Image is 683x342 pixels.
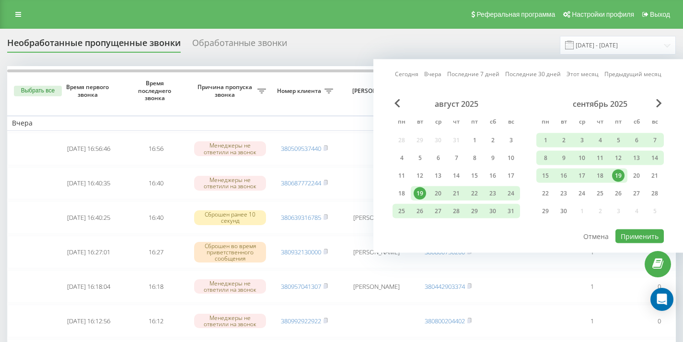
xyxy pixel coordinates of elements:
div: чт 7 авг. 2025 г. [447,151,465,165]
div: Менеджеры не ответили на звонок [194,141,266,156]
div: Менеджеры не ответили на звонок [194,314,266,328]
div: пт 8 авг. 2025 г. [465,151,484,165]
div: 25 [594,187,606,200]
div: 28 [450,205,463,217]
div: ср 3 сент. 2025 г. [573,133,591,148]
td: 1 [558,305,625,337]
div: 3 [576,134,588,147]
a: 380992922922 [281,317,321,325]
div: 2 [486,134,499,147]
div: 10 [505,152,517,164]
div: 29 [539,205,552,217]
div: 7 [648,134,661,147]
span: Время последнего звонка [130,80,182,102]
div: пн 11 авг. 2025 г. [393,169,411,183]
div: ср 20 авг. 2025 г. [429,186,447,201]
div: Open Intercom Messenger [650,288,673,311]
div: пн 29 сент. 2025 г. [536,204,555,218]
div: 12 [414,170,426,182]
div: ср 24 сент. 2025 г. [573,186,591,201]
div: 5 [612,134,625,147]
td: 16:56 [122,133,189,165]
div: сб 30 авг. 2025 г. [484,204,502,218]
div: 24 [505,187,517,200]
div: 11 [395,170,408,182]
div: вс 17 авг. 2025 г. [502,169,520,183]
td: [DATE] 16:56:46 [55,133,122,165]
td: [DATE] 16:12:56 [55,305,122,337]
span: Previous Month [394,99,400,108]
div: пн 8 сент. 2025 г. [536,151,555,165]
div: сб 20 сент. 2025 г. [627,169,646,183]
div: сб 9 авг. 2025 г. [484,151,502,165]
div: Сброшен ранее 10 секунд [194,210,266,225]
a: Последние 7 дней [447,69,499,79]
div: пт 29 авг. 2025 г. [465,204,484,218]
div: пт 26 сент. 2025 г. [609,186,627,201]
td: 16:27 [122,236,189,268]
div: Необработанные пропущенные звонки [7,38,181,53]
td: 1 [558,270,625,303]
div: 14 [648,152,661,164]
div: 4 [594,134,606,147]
div: ср 6 авг. 2025 г. [429,151,447,165]
div: 12 [612,152,625,164]
div: 30 [486,205,499,217]
div: вс 7 сент. 2025 г. [646,133,664,148]
abbr: четверг [593,115,607,130]
div: 28 [648,187,661,200]
td: 16:40 [122,201,189,234]
div: сб 23 авг. 2025 г. [484,186,502,201]
div: вс 10 авг. 2025 г. [502,151,520,165]
div: пт 15 авг. 2025 г. [465,169,484,183]
a: Этот месяц [567,69,599,79]
div: 22 [468,187,481,200]
abbr: понедельник [538,115,553,130]
td: 16:18 [122,270,189,303]
div: пт 1 авг. 2025 г. [465,133,484,148]
div: пн 18 авг. 2025 г. [393,186,411,201]
span: Время первого звонка [63,83,115,98]
div: 25 [395,205,408,217]
div: 1 [539,134,552,147]
div: пн 1 сент. 2025 г. [536,133,555,148]
div: чт 21 авг. 2025 г. [447,186,465,201]
div: 29 [468,205,481,217]
div: вт 19 авг. 2025 г. [411,186,429,201]
div: 9 [486,152,499,164]
div: 30 [557,205,570,217]
a: 380639316785 [281,213,321,222]
div: Обработанные звонки [192,38,287,53]
abbr: воскресенье [504,115,518,130]
span: Причина пропуска звонка [194,83,257,98]
td: [DATE] 16:27:01 [55,236,122,268]
div: 16 [486,170,499,182]
td: [PERSON_NAME] [338,270,415,303]
button: Выбрать все [14,86,62,96]
div: 27 [432,205,444,217]
div: 23 [557,187,570,200]
td: [DATE] 16:18:04 [55,270,122,303]
div: пн 22 сент. 2025 г. [536,186,555,201]
abbr: суббота [629,115,644,130]
a: 380442903374 [425,282,465,291]
abbr: воскресенье [648,115,662,130]
span: Next Month [656,99,662,108]
div: 19 [414,187,426,200]
a: 380509537440 [281,144,321,153]
div: пн 25 авг. 2025 г. [393,204,411,218]
div: чт 18 сент. 2025 г. [591,169,609,183]
div: 7 [450,152,463,164]
div: 23 [486,187,499,200]
div: чт 14 авг. 2025 г. [447,169,465,183]
div: 11 [594,152,606,164]
div: пт 5 сент. 2025 г. [609,133,627,148]
div: 8 [468,152,481,164]
div: Менеджеры не ответили на звонок [194,279,266,294]
div: 24 [576,187,588,200]
td: [PERSON_NAME] [338,236,415,268]
div: сб 2 авг. 2025 г. [484,133,502,148]
div: Сброшен во время приветственного сообщения [194,242,266,263]
div: ср 27 авг. 2025 г. [429,204,447,218]
span: [PERSON_NAME] [346,87,406,95]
